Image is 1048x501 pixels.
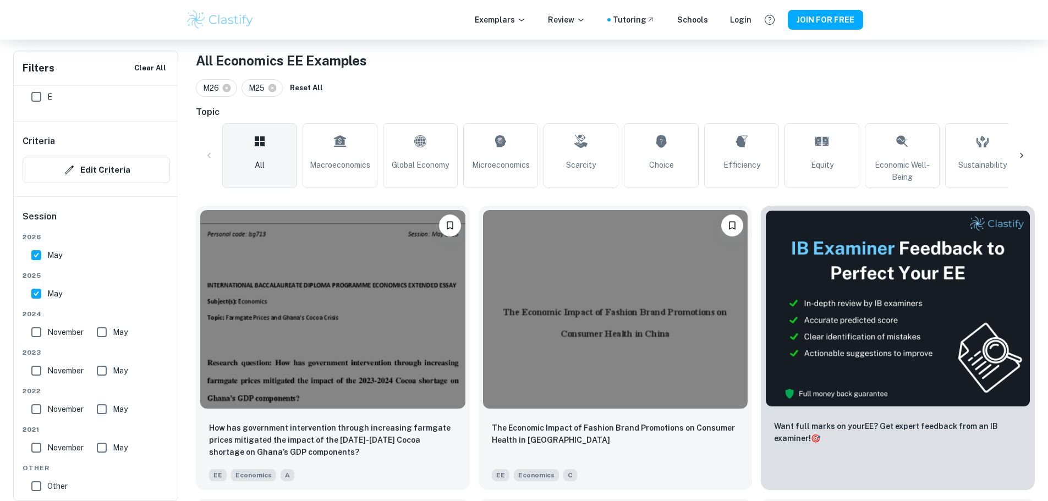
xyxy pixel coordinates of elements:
span: May [113,403,128,415]
div: M26 [196,79,237,97]
img: Economics EE example thumbnail: How has government intervention through [200,210,465,409]
span: Scarcity [566,159,596,171]
span: Macroeconomics [310,159,370,171]
img: Clastify logo [185,9,255,31]
button: JOIN FOR FREE [788,10,863,30]
span: Choice [649,159,674,171]
a: Please log in to bookmark exemplarsHow has government intervention through increasing farmgate pr... [196,206,470,490]
h1: All Economics EE Examples [196,51,1035,70]
button: Reset All [287,80,326,96]
a: Please log in to bookmark exemplarsThe Economic Impact of Fashion Brand Promotions on Consumer He... [479,206,753,490]
button: Help and Feedback [760,10,779,29]
span: E [47,91,52,103]
button: Edit Criteria [23,157,170,183]
p: Review [548,14,585,26]
span: Other [23,463,170,473]
p: The Economic Impact of Fashion Brand Promotions on Consumer Health in China [492,422,739,446]
button: Please log in to bookmark exemplars [721,214,743,236]
p: Exemplars [475,14,526,26]
span: Economics [514,469,559,481]
h6: Session [23,210,170,232]
span: May [113,326,128,338]
span: Sustainability [958,159,1007,171]
span: Other [47,480,68,492]
span: Microeconomics [472,159,530,171]
span: Economic Well-Being [870,159,935,183]
span: Equity [811,159,833,171]
span: A [281,469,294,481]
img: Economics EE example thumbnail: The Economic Impact of Fashion Brand Pro [483,210,748,409]
h6: Filters [23,60,54,76]
span: 2025 [23,271,170,280]
span: C [563,469,577,481]
span: M26 [203,82,224,94]
span: EE [209,469,227,481]
span: November [47,365,84,377]
span: M25 [249,82,270,94]
span: 2022 [23,386,170,396]
span: November [47,442,84,454]
span: Global Economy [392,159,449,171]
span: May [47,249,62,261]
span: May [113,365,128,377]
span: 2024 [23,309,170,319]
span: Efficiency [723,159,760,171]
h6: Topic [196,106,1035,119]
span: November [47,403,84,415]
span: May [47,288,62,300]
div: M25 [242,79,283,97]
p: Want full marks on your EE ? Get expert feedback from an IB examiner! [774,420,1022,444]
button: Clear All [131,60,169,76]
a: Schools [677,14,708,26]
h6: Criteria [23,135,55,148]
span: All [255,159,265,171]
span: 🎯 [811,434,820,443]
span: EE [492,469,509,481]
a: Tutoring [613,14,655,26]
img: Thumbnail [765,210,1030,407]
button: Please log in to bookmark exemplars [439,214,461,236]
a: Login [730,14,751,26]
span: Economics [231,469,276,481]
p: How has government intervention through increasing farmgate prices mitigated the impact of the 20... [209,422,457,458]
span: November [47,326,84,338]
span: 2026 [23,232,170,242]
span: May [113,442,128,454]
span: 2021 [23,425,170,434]
span: 2023 [23,348,170,357]
a: ThumbnailWant full marks on yourEE? Get expert feedback from an IB examiner! [761,206,1035,490]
